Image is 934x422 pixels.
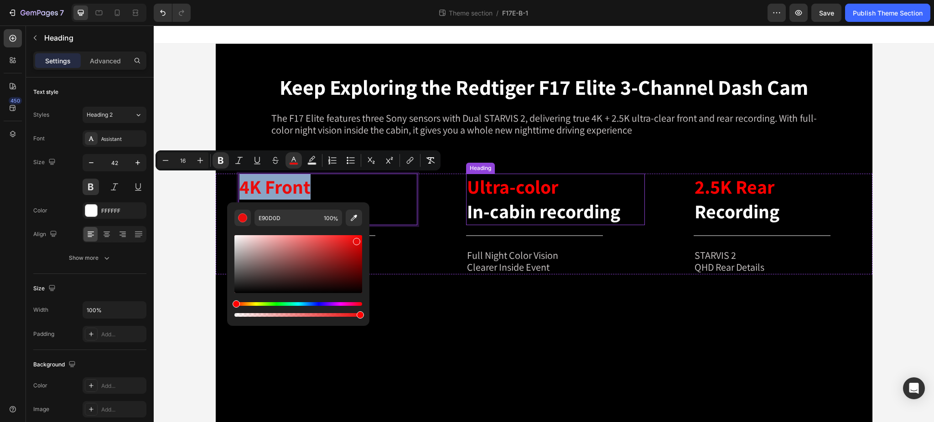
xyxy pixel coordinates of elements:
span: Ultra-color [313,149,405,174]
div: Add... [101,406,144,414]
button: 7 [4,4,68,22]
div: FFFFFF [101,207,144,215]
h2: In-cabin recording [312,148,491,200]
div: Publish Theme Section [853,8,923,18]
div: Text style [33,88,58,96]
div: Background [33,359,78,371]
p: Heading [44,32,143,43]
span: Theme section [447,8,494,18]
div: Color [33,206,47,215]
h2: Recording [540,148,719,200]
div: Padding [33,330,54,338]
p: Clearer Inside Event [313,236,490,247]
button: Save [811,4,841,22]
button: Show more [33,250,146,266]
div: Hue [234,302,362,306]
div: Size [33,156,57,169]
input: Auto [83,302,146,318]
div: Heading [314,139,339,147]
div: Styles [33,111,49,119]
div: Image [33,405,49,413]
div: Add... [101,330,144,339]
span: Save [819,9,834,17]
div: Size [33,283,57,295]
div: Show more [69,253,111,262]
div: Open Intercom Messenger [903,377,925,399]
p: Full Night Color Vision [313,224,490,236]
span: / [496,8,498,18]
div: Undo/Redo [154,4,191,22]
p: STARVIS 2 [541,224,718,236]
div: Font [33,134,45,143]
div: Assistant [101,135,144,143]
div: 450 [9,97,22,104]
div: Add... [101,382,144,390]
p: Advanced [90,56,121,66]
span: % [333,214,338,224]
p: 7 [60,7,64,18]
p: QHD Rear Details [541,236,718,247]
input: E.g FFFFFF [254,210,320,226]
p: Settings [45,56,71,66]
span: 2.5K Rear [541,149,621,174]
div: Color [33,381,47,390]
div: Width [33,306,48,314]
div: Align [33,228,59,241]
div: Editor contextual toolbar [156,150,441,170]
span: Heading 2 [87,111,113,119]
iframe: Design area [154,26,934,422]
span: F17E-B-1 [502,8,528,18]
button: Publish Theme Section [845,4,930,22]
button: Heading 2 [83,107,146,123]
